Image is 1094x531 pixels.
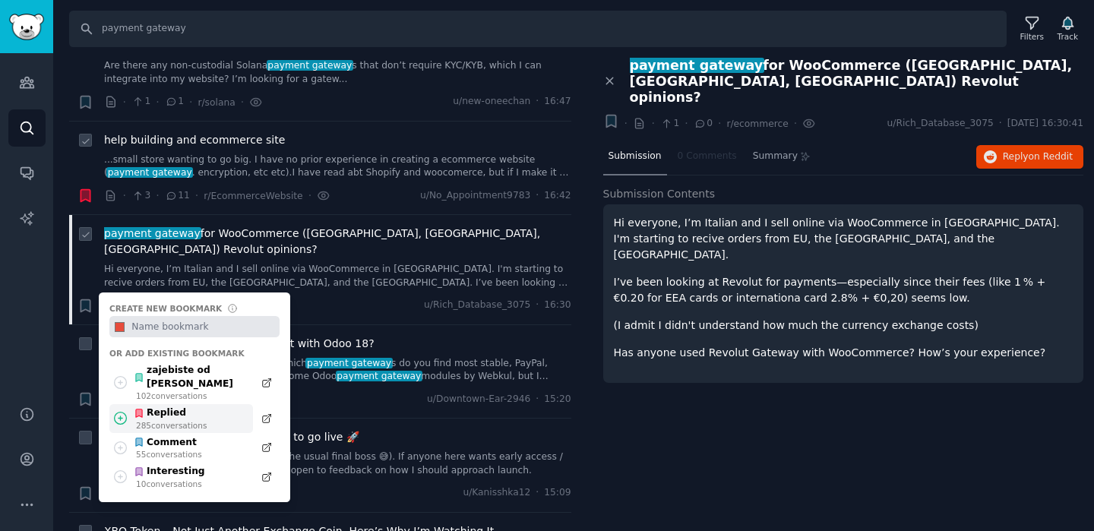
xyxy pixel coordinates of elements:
a: ...r online transactions through odoo, whichpayment gateways do you find most stable, PayPal, Str... [104,357,571,384]
img: GummySearch logo [9,14,44,40]
input: Name bookmark [129,316,280,337]
span: 15:20 [544,393,571,406]
span: payment gateway [103,227,201,239]
span: u/Rich_Database_3075 [887,117,994,131]
div: Filters [1020,31,1044,42]
span: u/new-oneechan [453,95,530,109]
div: 10 conversation s [136,479,205,489]
span: · [651,115,654,131]
span: · [999,117,1002,131]
span: 15:09 [544,486,571,500]
span: r/ecommerce [726,119,788,129]
div: 55 conversation s [136,449,202,460]
p: I’ve been looking at Revolut for payments—especially since their fees (like 1 % + €0.20 for EEA c... [614,274,1073,306]
p: (I admit I didn't understand how much the currency exchange costs) [614,318,1073,333]
span: u/No_Appointment9783 [420,189,530,203]
button: Track [1052,13,1083,45]
div: Track [1058,31,1078,42]
span: 1 [131,95,150,109]
span: r/EcommerceWebsite [204,191,302,201]
span: payment gateway [336,371,422,381]
a: Hi everyone, I’m Italian and I sell online via WooCommerce in [GEOGRAPHIC_DATA]. I'm starting to ... [104,263,571,289]
span: 11 [165,189,190,203]
span: · [308,188,311,204]
span: u/Kanisshka12 [463,486,530,500]
span: for WooCommerce ([GEOGRAPHIC_DATA], [GEOGRAPHIC_DATA], [GEOGRAPHIC_DATA]) Revolut opinions? [630,58,1084,106]
span: 1 [660,117,679,131]
div: Comment [134,436,202,450]
a: help building and ecommerce site [104,132,285,148]
span: 16:47 [544,95,571,109]
span: Submission [609,150,662,163]
div: Or add existing bookmark [109,348,280,359]
span: payment gateway [267,60,353,71]
span: Submission Contents [603,186,716,202]
span: 16:30 [544,299,571,312]
span: · [794,115,797,131]
span: · [536,393,539,406]
span: · [624,115,628,131]
span: · [156,188,159,204]
span: 16:42 [544,189,571,203]
p: Hi everyone, I’m Italian and I sell online via WooCommerce in [GEOGRAPHIC_DATA]. I'm starting to ... [614,215,1073,263]
span: on Reddit [1029,151,1073,162]
span: payment gateway [106,167,193,178]
p: Has anyone used Revolut Gateway with WooCommerce? How’s your experience? [614,345,1073,361]
span: 1 [165,95,184,109]
div: zajebiste od [PERSON_NAME] [134,364,245,390]
span: · [685,115,688,131]
span: · [123,188,126,204]
span: · [189,94,192,110]
span: for WooCommerce ([GEOGRAPHIC_DATA], [GEOGRAPHIC_DATA], [GEOGRAPHIC_DATA]) Revolut opinions? [104,226,571,258]
div: 285 conversation s [136,420,207,431]
span: · [536,189,539,203]
span: · [718,115,721,131]
span: Summary [753,150,798,163]
span: [DATE] 16:30:41 [1007,117,1083,131]
span: u/Rich_Database_3075 [424,299,530,312]
div: Create new bookmark [109,303,222,314]
span: · [241,94,244,110]
span: Reply [1003,150,1073,164]
input: Search Keyword [69,11,1007,47]
span: payment gateway [305,358,392,368]
span: 3 [131,189,150,203]
a: ...small store wanting to go big. I have no prior experience in creating a ecommerce website (pay... [104,153,571,180]
span: r/solana [198,97,235,108]
span: · [536,486,539,500]
span: payment gateway [628,58,764,73]
span: · [123,94,126,110]
span: 0 [694,117,713,131]
span: · [536,95,539,109]
span: u/Downtown-Ear-2946 [427,393,530,406]
span: · [195,188,198,204]
div: Replied [134,406,207,420]
div: 102 conversation s [136,390,245,401]
a: payment gatewayfor WooCommerce ([GEOGRAPHIC_DATA], [GEOGRAPHIC_DATA], [GEOGRAPHIC_DATA]) Revolut ... [104,226,571,258]
span: · [156,94,159,110]
a: Are there any non-custodial Solanapayment gateways that don’t require KYC/KYB, which I can integr... [104,59,571,86]
a: What’s left? Just thepayment gateway(the usual final boss 😅). If anyone here wants early access /... [104,450,571,477]
span: · [536,299,539,312]
button: Replyon Reddit [976,145,1083,169]
div: Interesting [134,465,205,479]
